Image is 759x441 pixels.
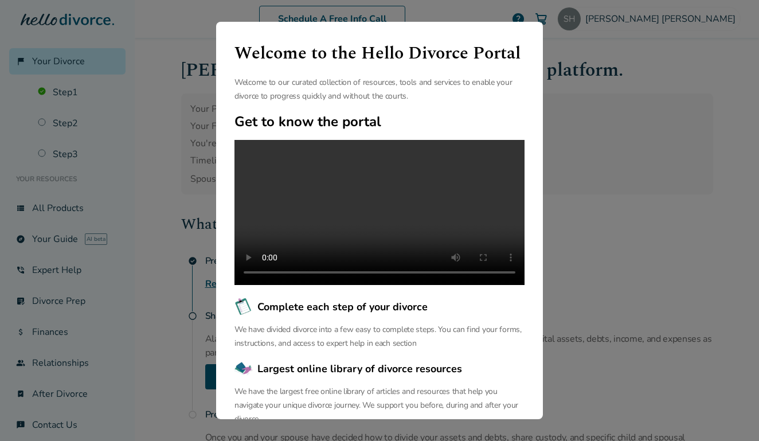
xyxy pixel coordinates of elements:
[234,40,525,67] h1: Welcome to the Hello Divorce Portal
[234,385,525,426] p: We have the largest free online library of articles and resources that help you navigate your uni...
[257,299,428,314] span: Complete each step of your divorce
[702,386,759,441] iframe: Chat Widget
[234,76,525,103] p: Welcome to our curated collection of resources, tools and services to enable your divorce to prog...
[234,112,525,131] h2: Get to know the portal
[234,323,525,350] p: We have divided divorce into a few easy to complete steps. You can find your forms, instructions,...
[257,361,462,376] span: Largest online library of divorce resources
[234,360,253,378] img: Largest online library of divorce resources
[234,298,253,316] img: Complete each step of your divorce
